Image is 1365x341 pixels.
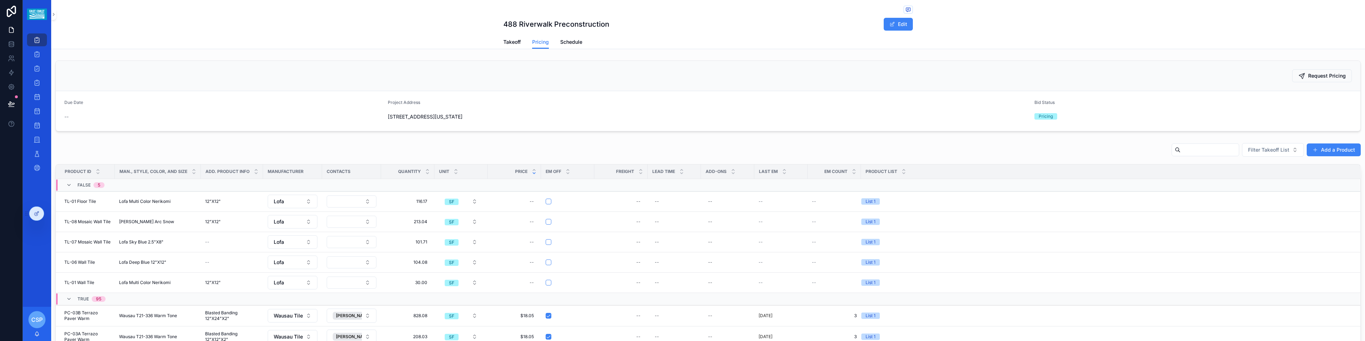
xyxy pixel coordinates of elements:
[655,259,659,265] div: --
[119,239,164,245] span: Lofa Sky Blue 2.5"X8"
[812,239,816,245] span: --
[98,182,100,188] div: 5
[333,312,381,320] button: Unselect 352
[532,36,549,49] a: Pricing
[708,199,712,204] div: --
[636,199,641,204] div: --
[655,219,659,225] div: --
[866,279,876,286] div: List 1
[636,239,641,245] div: --
[449,259,454,266] div: SF
[388,313,427,319] span: 828.08
[439,169,449,174] span: Unit
[327,195,376,208] button: Select Button
[64,280,94,285] span: TL-01 Wall Tile
[759,259,763,265] span: --
[274,312,303,319] span: Wausau Tile
[268,309,317,322] button: Select Button
[439,215,483,228] button: Select Button
[327,216,376,228] button: Select Button
[655,280,659,285] div: --
[64,113,69,120] span: --
[616,169,634,174] span: Freight
[388,113,1029,120] span: [STREET_ADDRESS][US_STATE]
[23,28,51,184] div: scrollable content
[759,239,763,245] span: --
[655,239,659,245] div: --
[268,195,317,208] button: Select Button
[439,309,483,322] button: Select Button
[1039,113,1053,120] div: Pricing
[65,169,91,174] span: Product ID
[759,219,763,225] span: --
[866,219,876,225] div: List 1
[530,199,534,204] div: --
[708,280,712,285] div: --
[449,219,454,225] div: SF
[119,280,171,285] span: Lofa Multi Color Nerikomi
[1248,146,1289,153] span: Filter Takeoff List
[560,36,582,50] a: Schedule
[388,334,427,340] span: 208.03
[119,259,166,265] span: Lofa Deep Blue 12"X12"
[388,100,420,105] span: Project Address
[759,280,763,285] span: --
[274,259,284,266] span: Lofa
[274,279,284,286] span: Lofa
[708,219,712,225] div: --
[268,256,317,269] button: Select Button
[706,169,727,174] span: Add-ons
[268,235,317,249] button: Select Button
[96,296,101,302] div: 95
[503,19,609,29] h1: 488 Riverwalk Preconstruction
[530,239,534,245] div: --
[205,310,259,321] span: Blasted Banding 12"X24"X2"
[708,259,712,265] div: --
[636,313,641,319] div: --
[274,238,284,246] span: Lofa
[449,313,454,319] div: SF
[27,9,47,20] img: App logo
[388,259,427,265] span: 104.08
[884,18,913,31] button: Edit
[759,334,772,340] p: [DATE]
[205,219,221,225] span: 12"X12"
[636,280,641,285] div: --
[866,313,876,319] div: List 1
[449,239,454,246] div: SF
[119,199,171,204] span: Lofa Multi Color Nerikomi
[388,280,427,285] span: 30.00
[119,313,177,319] span: Wausau T21-336 Warm Tone
[205,280,221,285] span: 12"X12"
[655,199,659,204] div: --
[652,169,675,174] span: Lead Time
[530,280,534,285] div: --
[205,199,221,204] span: 12"X12"
[1292,69,1352,82] button: Request Pricing
[866,239,876,245] div: List 1
[812,280,816,285] span: --
[388,239,427,245] span: 101.71
[119,169,187,174] span: Man., Style, Color, and Size
[812,199,816,204] span: --
[64,199,96,204] span: TL-01 Floor Tile
[759,199,763,204] span: --
[64,259,95,265] span: TL-06 Wall Tile
[31,315,43,324] span: CSP
[636,334,641,340] div: --
[1308,72,1346,79] span: Request Pricing
[119,334,177,340] span: Wausau T21-336 Warm Tone
[119,219,174,225] span: [PERSON_NAME] Arc Snow
[64,310,111,321] span: PC-03B Terrazo Paver Warm
[866,169,897,174] span: Product List
[449,280,454,286] div: SF
[1307,143,1361,156] a: Add a Product
[812,259,816,265] span: --
[866,334,876,340] div: List 1
[560,38,582,46] span: Schedule
[439,276,483,289] button: Select Button
[77,296,89,302] span: TRUE
[1034,100,1055,105] span: Bid Status
[866,198,876,205] div: List 1
[398,169,421,174] span: Quantity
